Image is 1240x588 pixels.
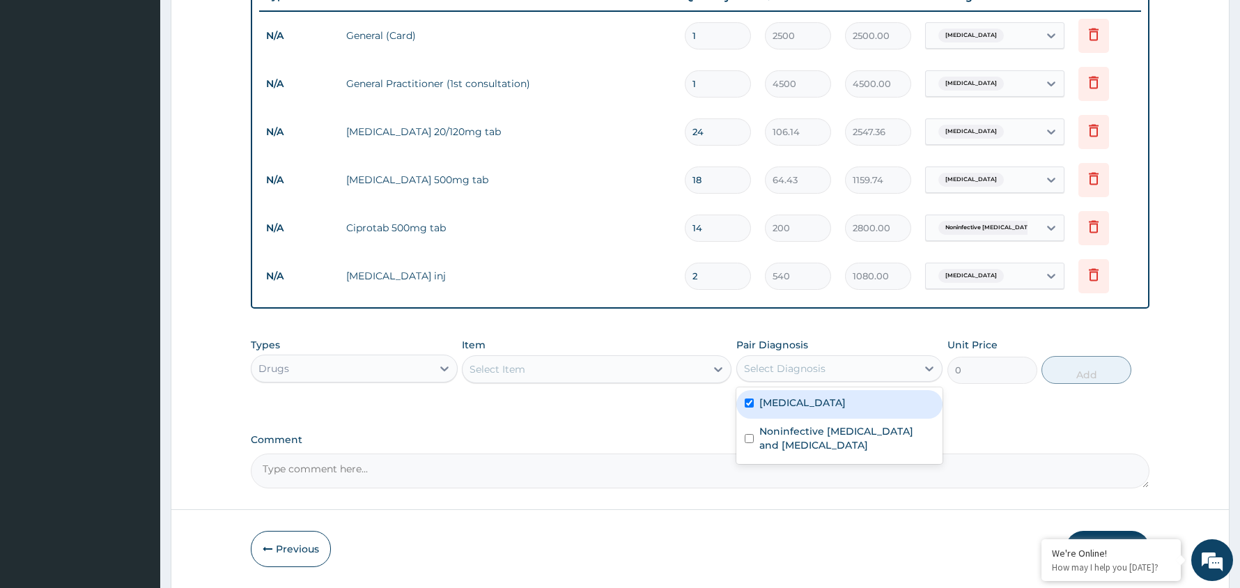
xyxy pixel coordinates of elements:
[339,166,678,194] td: [MEDICAL_DATA] 500mg tab
[26,70,56,105] img: d_794563401_company_1708531726252_794563401
[759,396,846,410] label: [MEDICAL_DATA]
[259,215,339,241] td: N/A
[251,339,280,351] label: Types
[72,78,234,96] div: Chat with us now
[7,380,265,429] textarea: Type your message and hit 'Enter'
[938,125,1004,139] span: [MEDICAL_DATA]
[744,362,826,376] div: Select Diagnosis
[339,70,678,98] td: General Practitioner (1st consultation)
[228,7,262,40] div: Minimize live chat window
[462,338,486,352] label: Item
[259,71,339,97] td: N/A
[258,362,289,376] div: Drugs
[259,167,339,193] td: N/A
[1041,356,1131,384] button: Add
[259,263,339,289] td: N/A
[938,29,1004,42] span: [MEDICAL_DATA]
[251,434,1149,446] label: Comment
[259,119,339,145] td: N/A
[759,424,935,452] label: Noninfective [MEDICAL_DATA] and [MEDICAL_DATA]
[259,23,339,49] td: N/A
[339,262,678,290] td: [MEDICAL_DATA] inj
[1052,547,1170,559] div: We're Online!
[938,269,1004,283] span: [MEDICAL_DATA]
[251,531,331,567] button: Previous
[1066,531,1149,567] button: Submit
[1052,562,1170,573] p: How may I help you today?
[81,176,192,316] span: We're online!
[339,118,678,146] td: [MEDICAL_DATA] 20/120mg tab
[938,173,1004,187] span: [MEDICAL_DATA]
[938,221,1067,235] span: Noninfective [MEDICAL_DATA] and col...
[938,77,1004,91] span: [MEDICAL_DATA]
[339,22,678,49] td: General (Card)
[470,362,525,376] div: Select Item
[736,338,808,352] label: Pair Diagnosis
[339,214,678,242] td: Ciprotab 500mg tab
[947,338,998,352] label: Unit Price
